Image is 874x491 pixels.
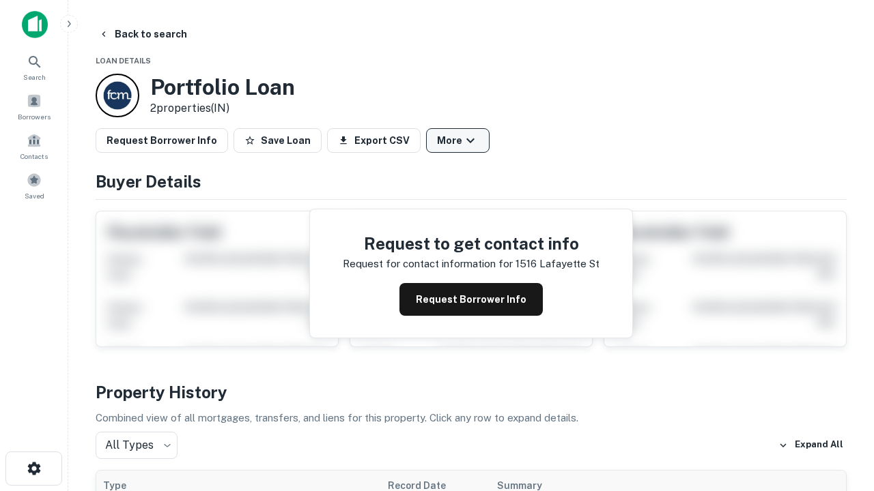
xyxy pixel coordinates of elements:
span: Search [23,72,46,83]
p: 1516 lafayette st [516,256,600,272]
a: Contacts [4,128,64,164]
p: Combined view of all mortgages, transfers, and liens for this property. Click any row to expand d... [96,410,847,426]
h4: Buyer Details [96,169,847,194]
span: Saved [25,190,44,201]
a: Saved [4,167,64,204]
a: Borrowers [4,88,64,125]
p: 2 properties (IN) [150,100,295,117]
span: Loan Details [96,57,151,65]
iframe: Chat Widget [806,382,874,447]
span: Borrowers [18,111,51,122]
button: Save Loan [234,128,322,153]
h3: Portfolio Loan [150,74,295,100]
p: Request for contact information for [343,256,513,272]
div: All Types [96,432,178,459]
a: Search [4,48,64,85]
button: Request Borrower Info [96,128,228,153]
button: Export CSV [327,128,421,153]
button: Back to search [93,22,193,46]
h4: Property History [96,380,847,404]
button: Request Borrower Info [399,283,543,316]
span: Contacts [20,151,48,162]
button: More [426,128,490,153]
h4: Request to get contact info [343,231,600,256]
img: capitalize-icon.png [22,11,48,38]
button: Expand All [775,435,847,456]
